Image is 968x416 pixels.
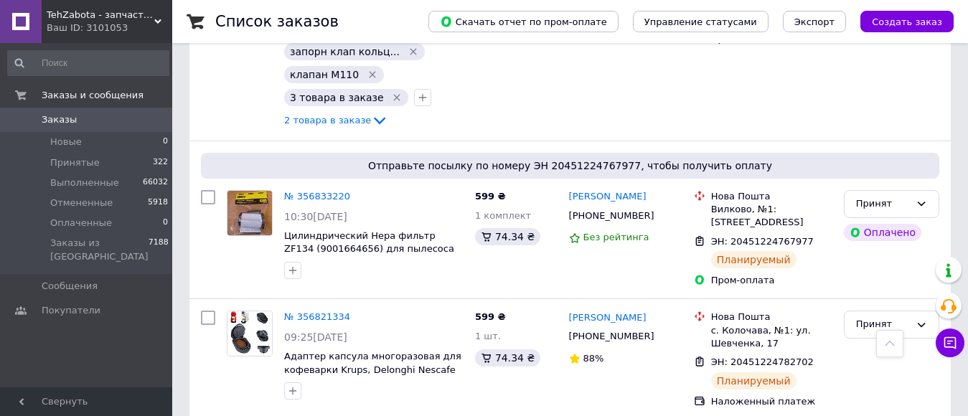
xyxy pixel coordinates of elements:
span: Покупатели [42,304,100,317]
span: 322 [153,156,168,169]
span: Отмененные [50,197,113,209]
button: Управление статусами [633,11,769,32]
span: [PHONE_NUMBER] [569,210,654,221]
span: Заказы и сообщения [42,89,144,102]
span: 66032 [143,176,168,189]
button: Экспорт [783,11,846,32]
span: Сообщения [42,280,98,293]
a: 2 товара в заказе [284,115,388,126]
div: с. Колочава, №1: ул. Шевченка, 17 [711,324,832,350]
div: Планируемый [711,372,797,389]
span: Заказы [42,113,77,126]
img: Фото товару [227,191,272,235]
span: 599 ₴ [475,311,506,322]
input: Поиск [7,50,169,76]
span: ЭН: 20451224782702 [711,356,814,367]
span: 5918 [148,197,168,209]
button: Скачать отчет по пром-оплате [428,11,619,32]
div: Нова Пошта [711,311,832,323]
h1: Список заказов [215,13,339,30]
span: TehZabota - запчасти и аксессуары для бытовой техники [47,9,154,22]
div: Вилково, №1: [STREET_ADDRESS] [711,203,832,229]
span: 2 товара в заказе [284,115,371,126]
svg: Удалить метку [408,46,419,57]
span: 1 комплект [475,210,531,221]
svg: Удалить метку [391,92,403,103]
span: Новые [50,136,82,148]
img: Фото товару [227,311,272,356]
span: запорн клап кольц... [290,46,400,57]
span: Заказы из [GEOGRAPHIC_DATA] [50,237,149,263]
a: [PERSON_NAME] [569,311,647,325]
div: Оплачено [844,224,921,241]
span: 10:30[DATE] [284,211,347,222]
span: 3 товара в заказе [290,92,384,103]
span: Создать заказ [872,16,942,27]
span: Выполненные [50,176,119,189]
span: 599 ₴ [475,191,506,202]
span: 0 [163,217,168,230]
a: Фото товару [227,190,273,236]
svg: Удалить метку [367,69,378,80]
div: Планируемый [711,251,797,268]
a: Фото товару [227,311,273,356]
div: Нова Пошта [711,190,832,203]
span: 1 шт. [475,331,501,341]
a: Цилиндрический Hepa фильтр ZF134 (9001664656) для пылесоса Zanussi ZAN1800, ZAN1820, ZAN1825, ZAN... [284,230,454,281]
a: № 356833220 [284,191,350,202]
span: Принятые [50,156,100,169]
span: Экспорт [794,16,835,27]
a: Создать заказ [846,16,954,27]
div: Ваш ID: 3101053 [47,22,172,34]
span: ЭН: 20451224767977 [711,236,814,247]
span: 09:25[DATE] [284,331,347,343]
div: Принят [856,317,910,332]
span: Скачать отчет по пром-оплате [440,15,607,28]
button: Чат с покупателем [936,328,964,357]
a: № 356821334 [284,311,350,322]
span: Управление статусами [644,16,757,27]
a: [PERSON_NAME] [569,190,647,204]
span: [PHONE_NUMBER] [569,331,654,341]
span: Оплаченные [50,217,112,230]
div: 74.34 ₴ [475,349,540,367]
div: Принят [856,197,910,212]
div: Наложенный платеж [711,395,832,408]
span: Отправьте посылку по номеру ЭН 20451224767977, чтобы получить оплату [207,159,934,173]
span: клапан М110 [290,69,359,80]
span: 88% [583,353,604,364]
span: 7188 [149,237,169,263]
a: Адаптер капсула многоразовая для кофеварки Krups, Delonghi Nescafe Dolce Gusto Piccolo XS, GenioS... [284,351,461,402]
div: 74.34 ₴ [475,228,540,245]
span: 0 [163,136,168,148]
button: Создать заказ [860,11,954,32]
span: Без рейтинга [583,232,649,242]
div: Пром-оплата [711,274,832,287]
